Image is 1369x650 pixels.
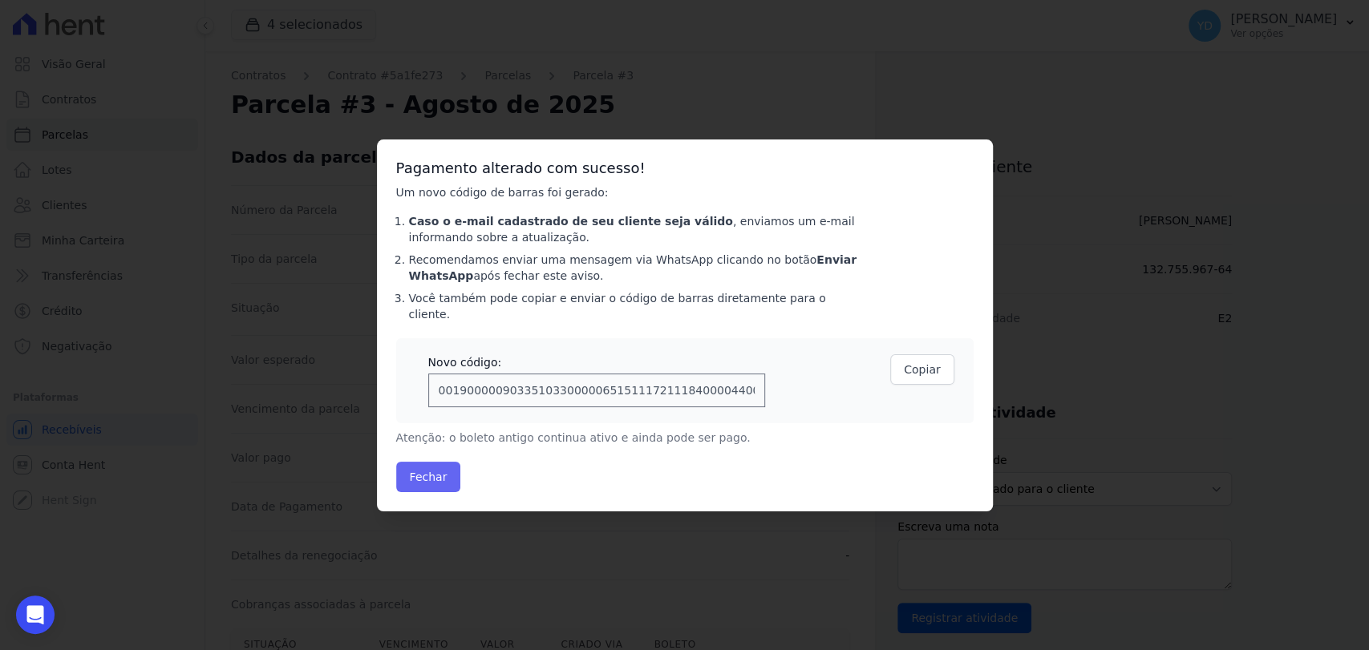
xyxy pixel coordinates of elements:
div: Open Intercom Messenger [16,595,55,634]
li: Você também pode copiar e enviar o código de barras diretamente para o cliente. [409,290,858,322]
input: 00190000090335103300000651511172111840000440000 [428,373,765,407]
div: Novo código: [428,354,765,370]
p: Atenção: o boleto antigo continua ativo e ainda pode ser pago. [396,430,858,446]
li: , enviamos um e-mail informando sobre a atualização. [409,213,858,245]
strong: Enviar WhatsApp [409,253,857,282]
li: Recomendamos enviar uma mensagem via WhatsApp clicando no botão após fechar este aviso. [409,252,858,284]
strong: Caso o e-mail cadastrado de seu cliente seja válido [409,215,733,228]
p: Um novo código de barras foi gerado: [396,184,858,200]
button: Copiar [890,354,954,385]
button: Fechar [396,462,461,492]
h3: Pagamento alterado com sucesso! [396,159,974,178]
